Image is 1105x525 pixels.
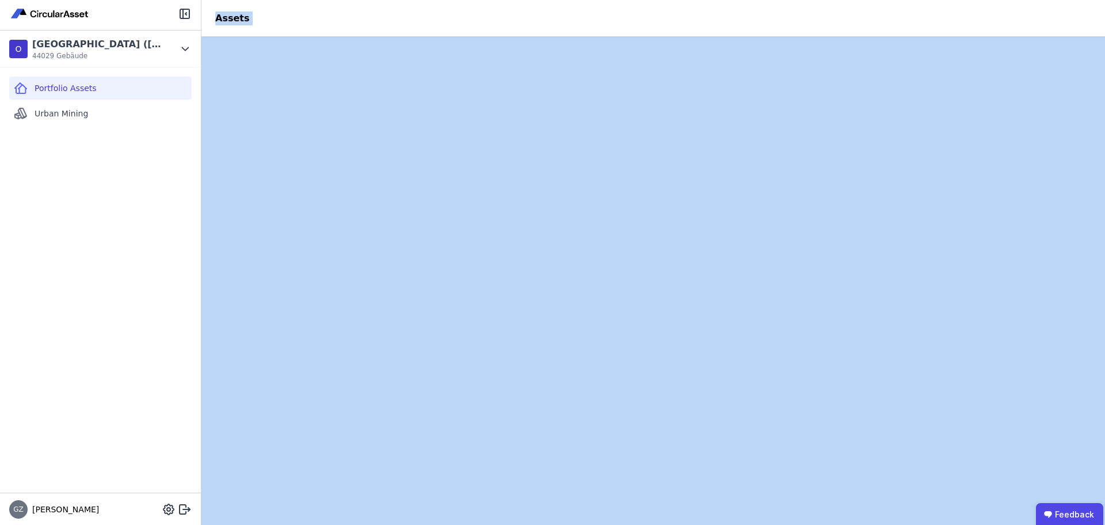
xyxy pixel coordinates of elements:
[35,82,97,94] span: Portfolio Assets
[201,37,1105,525] iframe: retool
[9,40,28,58] div: O
[13,506,24,513] span: GZ
[35,108,88,119] span: Urban Mining
[32,37,165,51] div: [GEOGRAPHIC_DATA] ([PERSON_NAME])
[28,504,99,515] span: [PERSON_NAME]
[32,51,165,61] span: 44029 Gebäude
[201,12,263,25] div: Assets
[9,7,91,21] img: Concular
